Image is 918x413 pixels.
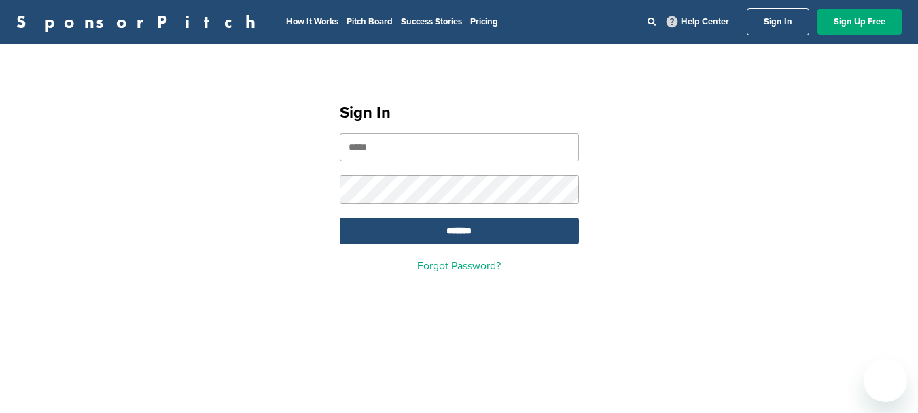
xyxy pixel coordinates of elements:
[664,14,732,30] a: Help Center
[401,16,462,27] a: Success Stories
[417,259,501,273] a: Forgot Password?
[340,101,579,125] h1: Sign In
[817,9,902,35] a: Sign Up Free
[747,8,809,35] a: Sign In
[16,13,264,31] a: SponsorPitch
[470,16,498,27] a: Pricing
[347,16,393,27] a: Pitch Board
[286,16,338,27] a: How It Works
[864,359,907,402] iframe: Button to launch messaging window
